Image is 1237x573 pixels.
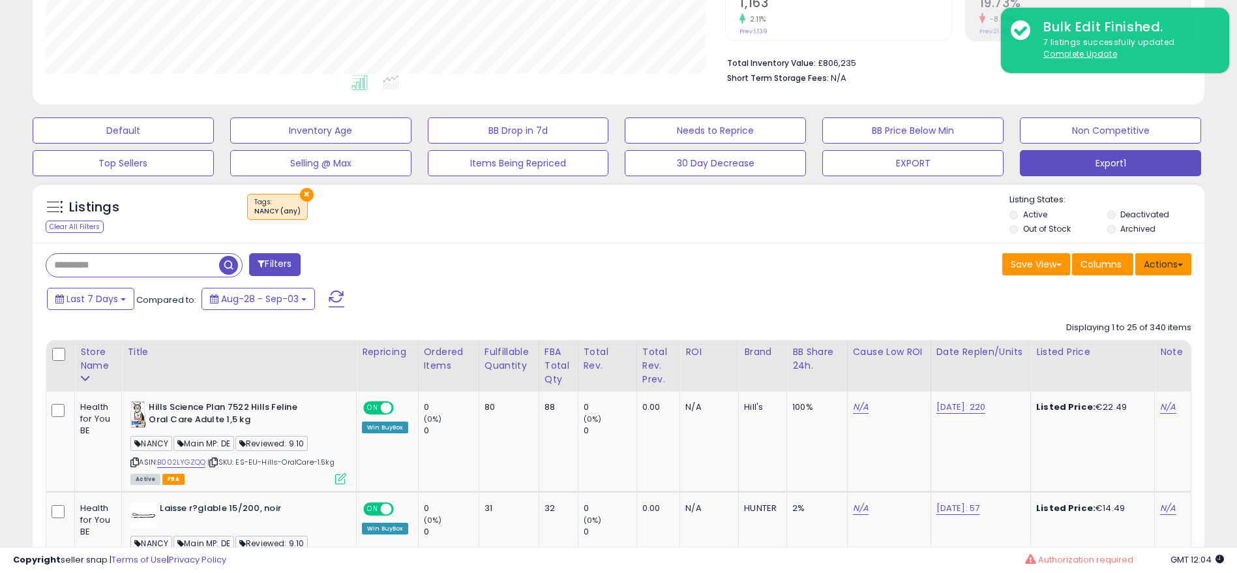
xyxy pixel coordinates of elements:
div: Ordered Items [424,345,473,373]
div: Fulfillable Quantity [484,345,533,373]
div: 0 [584,401,636,413]
button: Actions [1135,253,1191,275]
span: Reviewed: 9.10 [235,436,308,451]
li: £806,235 [727,54,1182,70]
span: NANCY [130,436,172,451]
small: (0%) [584,515,602,525]
label: Out of Stock [1023,223,1071,234]
b: Laisse r?glable 15/200, noir [160,503,318,518]
div: Repricing [362,345,413,359]
div: 88 [544,401,568,413]
span: ON [365,503,381,514]
span: OFF [392,503,413,514]
span: All listings currently available for purchase on Amazon [130,474,160,485]
b: Hills Science Plan 7522 Hills Feline Oral Care Adulte 1,5 kg [149,401,307,429]
div: ROI [685,345,733,359]
small: (0%) [424,414,442,424]
div: Health for You BE [80,503,112,538]
u: Complete Update [1043,48,1117,59]
small: (0%) [584,414,602,424]
div: Cause Low ROI [853,345,925,359]
a: [DATE]: 220 [936,401,986,414]
div: 0 [584,526,636,538]
div: Bulk Edit Finished. [1034,18,1219,37]
div: €14.49 [1036,503,1144,514]
small: Prev: 1,139 [739,27,768,35]
button: BB Price Below Min [822,117,1004,144]
button: × [300,188,314,202]
button: Save View [1002,253,1070,275]
b: Listed Price: [1036,401,1095,413]
button: Selling @ Max [230,150,411,176]
div: 0 [584,425,636,437]
div: N/A [685,503,728,514]
a: B002LYGZQQ [157,457,205,468]
div: Date Replen/Units [936,345,1026,359]
span: Compared to: [136,294,196,306]
div: Store Name [80,345,116,373]
button: Needs to Reprice [625,117,806,144]
div: seller snap | | [13,554,226,566]
div: Health for You BE [80,401,112,437]
a: N/A [853,401,869,414]
div: 0 [424,526,479,538]
span: ON [365,403,381,414]
div: 32 [544,503,568,514]
div: Note [1160,345,1185,359]
div: Win BuyBox [362,422,408,433]
label: Archived [1120,223,1155,234]
b: Total Inventory Value: [727,57,816,69]
span: Main MP: DE [173,436,234,451]
span: Aug-28 - Sep-03 [221,292,299,305]
div: FBA Total Qty [544,345,573,386]
button: 30 Day Decrease [625,150,806,176]
a: Terms of Use [112,553,167,566]
span: N/A [831,72,846,84]
th: CSV column name: cust_attr_4_Date Replen/Units [931,340,1031,392]
label: Deactivated [1120,209,1169,220]
div: 100% [792,401,837,413]
div: N/A [685,401,728,413]
button: Export1 [1020,150,1201,176]
button: Aug-28 - Sep-03 [201,288,315,310]
small: 2.11% [745,14,766,24]
th: CSV column name: cust_attr_5_Cause Low ROI [847,340,931,392]
small: -8.99% [985,14,1015,24]
div: Hill's [744,401,777,413]
span: 2025-09-12 12:04 GMT [1170,553,1224,566]
div: 0 [424,425,479,437]
div: 0.00 [642,503,670,514]
div: Title [127,345,351,359]
div: NANCY (any) [254,207,301,216]
button: Items Being Repriced [428,150,609,176]
a: [DATE]: 57 [936,502,980,515]
button: Filters [249,253,300,276]
button: Non Competitive [1020,117,1201,144]
p: Listing States: [1009,194,1204,206]
b: Short Term Storage Fees: [727,72,829,84]
span: Columns [1081,258,1122,271]
button: EXPORT [822,150,1004,176]
button: Last 7 Days [47,288,134,310]
div: HUNTER [744,503,777,514]
button: Default [33,117,214,144]
div: Displaying 1 to 25 of 340 items [1066,322,1191,334]
div: €22.49 [1036,401,1144,413]
div: Listed Price [1036,345,1149,359]
img: 21MvBTLu1fL._SL40_.jpg [130,503,156,529]
div: Total Rev. Prev. [642,345,674,386]
button: Inventory Age [230,117,411,144]
div: Clear All Filters [46,221,104,233]
div: 80 [484,401,529,413]
div: 0 [424,503,479,514]
div: 0 [584,503,636,514]
span: Tags : [254,197,301,217]
strong: Copyright [13,553,61,566]
div: BB Share 24h. [792,345,841,373]
span: | SKU: ES-EU-Hills-OralCare-1.5kg [207,457,335,467]
div: 0 [424,401,479,413]
div: Win BuyBox [362,523,408,534]
small: (0%) [424,515,442,525]
h5: Listings [69,198,119,217]
a: N/A [1160,401,1176,414]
